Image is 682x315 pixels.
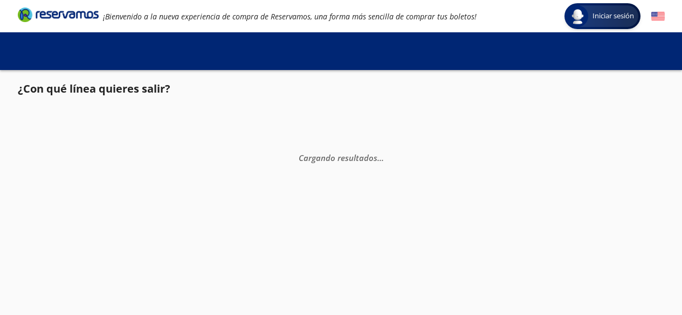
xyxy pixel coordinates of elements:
[382,152,384,163] span: .
[103,11,477,22] em: ¡Bienvenido a la nueva experiencia de compra de Reservamos, una forma más sencilla de comprar tus...
[299,152,384,163] em: Cargando resultados
[377,152,380,163] span: .
[651,10,665,23] button: English
[18,6,99,23] i: Brand Logo
[380,152,382,163] span: .
[588,11,638,22] span: Iniciar sesión
[18,81,170,97] p: ¿Con qué línea quieres salir?
[18,6,99,26] a: Brand Logo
